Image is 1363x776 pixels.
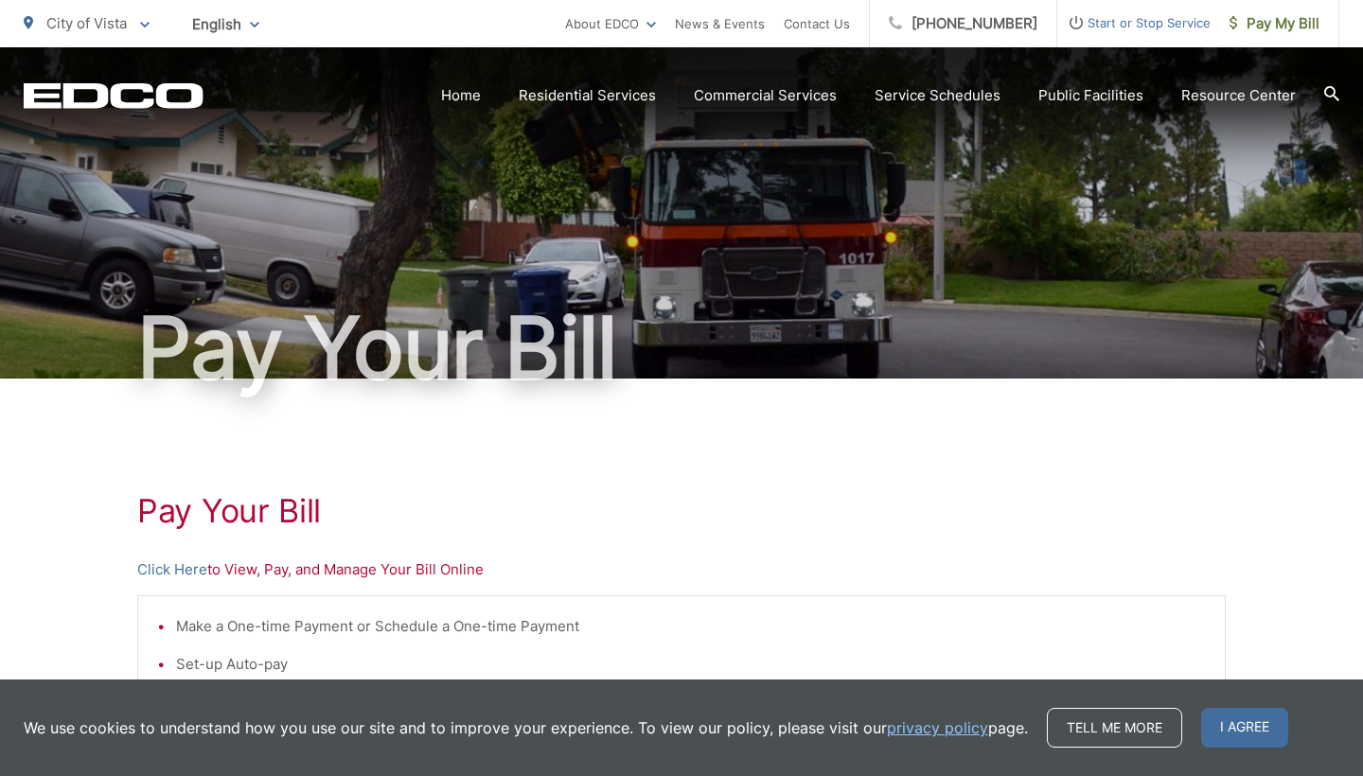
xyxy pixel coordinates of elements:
li: Set-up Auto-pay [176,653,1206,676]
h1: Pay Your Bill [24,301,1339,396]
p: We use cookies to understand how you use our site and to improve your experience. To view our pol... [24,716,1028,739]
a: Public Facilities [1038,84,1143,107]
h1: Pay Your Bill [137,492,1226,530]
a: Home [441,84,481,107]
a: Tell me more [1047,708,1182,748]
a: Click Here [137,558,207,581]
a: Service Schedules [875,84,1000,107]
a: News & Events [675,12,765,35]
li: Make a One-time Payment or Schedule a One-time Payment [176,615,1206,638]
span: I agree [1201,708,1288,748]
a: Resource Center [1181,84,1296,107]
a: Commercial Services [694,84,837,107]
a: Residential Services [519,84,656,107]
span: English [178,8,274,41]
p: to View, Pay, and Manage Your Bill Online [137,558,1226,581]
a: Contact Us [784,12,850,35]
a: About EDCO [565,12,656,35]
span: City of Vista [46,14,127,32]
a: EDCD logo. Return to the homepage. [24,82,204,109]
a: privacy policy [887,716,988,739]
span: Pay My Bill [1230,12,1319,35]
